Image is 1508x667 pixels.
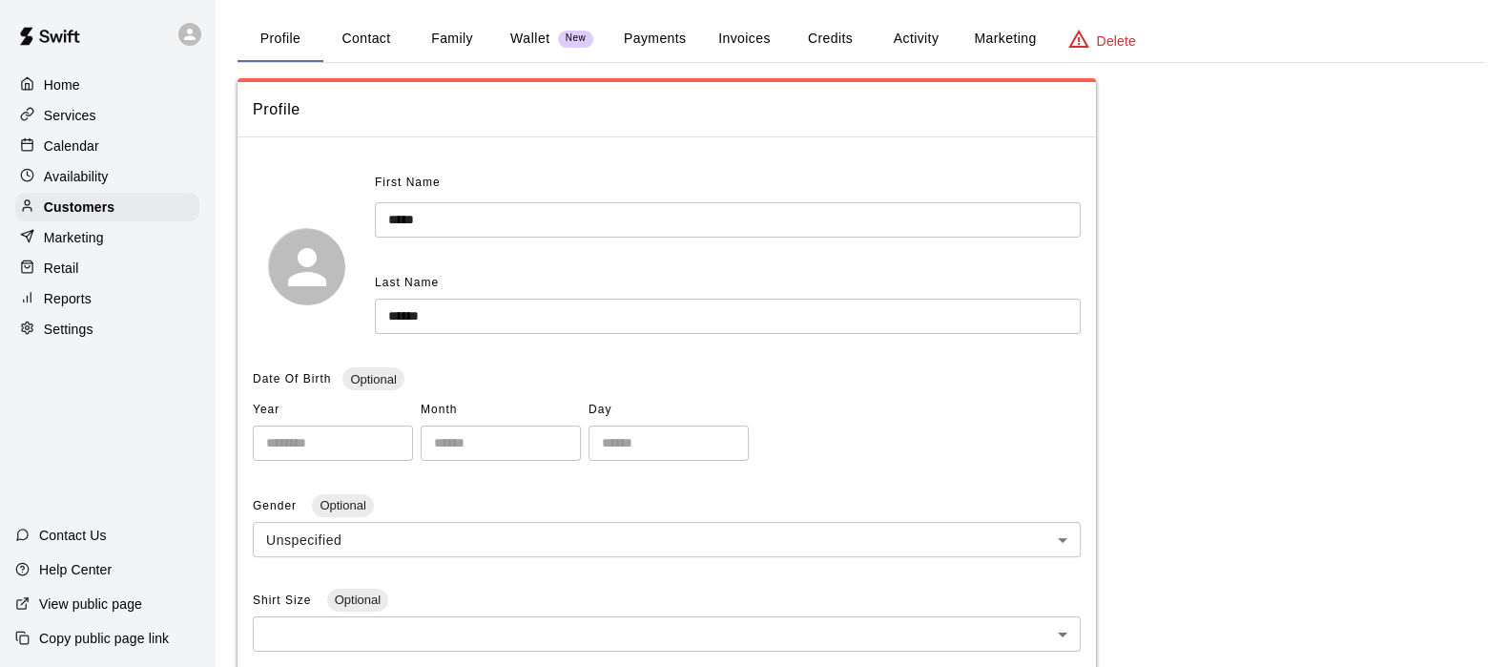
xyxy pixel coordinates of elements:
[409,16,495,62] button: Family
[44,75,80,94] p: Home
[44,106,96,125] p: Services
[701,16,787,62] button: Invoices
[253,522,1081,557] div: Unspecified
[15,132,199,160] a: Calendar
[253,395,413,426] span: Year
[323,16,409,62] button: Contact
[15,254,199,282] a: Retail
[15,223,199,252] a: Marketing
[39,526,107,545] p: Contact Us
[44,136,99,156] p: Calendar
[375,168,441,198] span: First Name
[39,629,169,648] p: Copy public page link
[15,162,199,191] a: Availability
[44,198,114,217] p: Customers
[253,97,1081,122] span: Profile
[510,29,550,49] p: Wallet
[253,594,316,607] span: Shirt Size
[39,594,142,614] p: View public page
[15,101,199,130] a: Services
[589,395,749,426] span: Day
[44,259,79,278] p: Retail
[327,593,388,607] span: Optional
[44,228,104,247] p: Marketing
[342,372,403,386] span: Optional
[44,289,92,308] p: Reports
[15,315,199,344] a: Settings
[253,372,331,386] span: Date Of Birth
[238,16,323,62] button: Profile
[421,395,581,426] span: Month
[558,32,593,45] span: New
[1097,31,1136,51] p: Delete
[15,284,199,313] a: Reports
[44,167,109,186] p: Availability
[959,16,1051,62] button: Marketing
[44,320,93,339] p: Settings
[238,16,1485,62] div: basic tabs example
[312,498,373,512] span: Optional
[15,193,199,221] a: Customers
[787,16,873,62] button: Credits
[39,560,112,579] p: Help Center
[873,16,959,62] button: Activity
[15,71,199,99] a: Home
[253,499,300,512] span: Gender
[375,276,439,289] span: Last Name
[609,16,701,62] button: Payments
